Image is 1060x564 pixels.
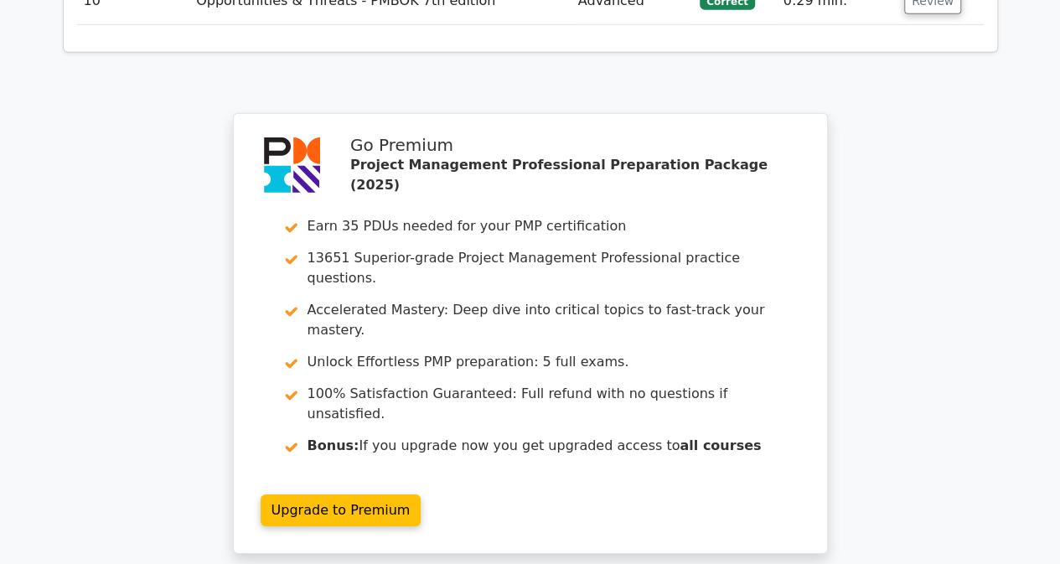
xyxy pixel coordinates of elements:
a: Upgrade to Premium [261,494,421,526]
